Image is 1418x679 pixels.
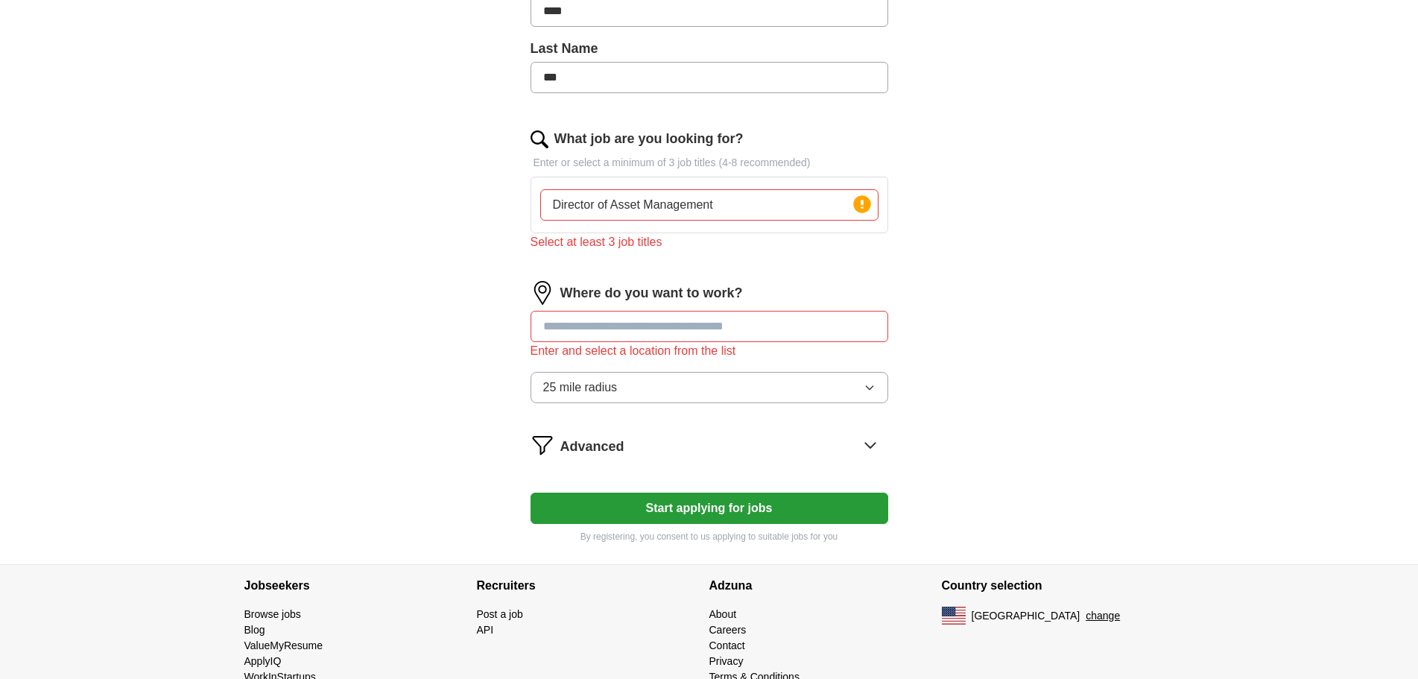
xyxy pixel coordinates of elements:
[531,233,888,251] div: Select at least 3 job titles
[709,655,744,667] a: Privacy
[244,608,301,620] a: Browse jobs
[543,379,618,397] span: 25 mile radius
[531,433,554,457] img: filter
[709,608,737,620] a: About
[531,493,888,524] button: Start applying for jobs
[1086,608,1120,624] button: change
[942,607,966,625] img: US flag
[942,565,1174,607] h4: Country selection
[560,283,743,303] label: Where do you want to work?
[972,608,1080,624] span: [GEOGRAPHIC_DATA]
[554,129,744,149] label: What job are you looking for?
[540,189,879,221] input: Type a job title and press enter
[531,372,888,403] button: 25 mile radius
[531,155,888,171] p: Enter or select a minimum of 3 job titles (4-8 recommended)
[244,655,282,667] a: ApplyIQ
[244,624,265,636] a: Blog
[531,281,554,305] img: location.png
[477,624,494,636] a: API
[531,342,888,360] div: Enter and select a location from the list
[477,608,523,620] a: Post a job
[709,624,747,636] a: Careers
[531,530,888,543] p: By registering, you consent to us applying to suitable jobs for you
[244,639,323,651] a: ValueMyResume
[560,437,624,457] span: Advanced
[709,639,745,651] a: Contact
[531,130,548,148] img: search.png
[531,39,888,59] label: Last Name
